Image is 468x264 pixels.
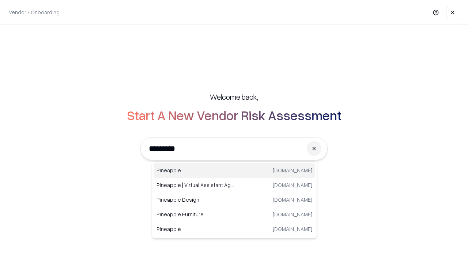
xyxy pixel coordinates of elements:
p: [DOMAIN_NAME] [273,210,312,218]
p: Pineapple [156,225,234,233]
p: [DOMAIN_NAME] [273,196,312,203]
p: Vendor / Onboarding [9,8,60,16]
p: Pineapple Furniture [156,210,234,218]
h5: Welcome back, [210,92,258,102]
p: [DOMAIN_NAME] [273,181,312,189]
p: Pineapple | Virtual Assistant Agency [156,181,234,189]
div: Suggestions [152,161,317,238]
h2: Start A New Vendor Risk Assessment [127,108,341,122]
p: Pineapple Design [156,196,234,203]
p: [DOMAIN_NAME] [273,225,312,233]
p: Pineapple [156,166,234,174]
p: [DOMAIN_NAME] [273,166,312,174]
